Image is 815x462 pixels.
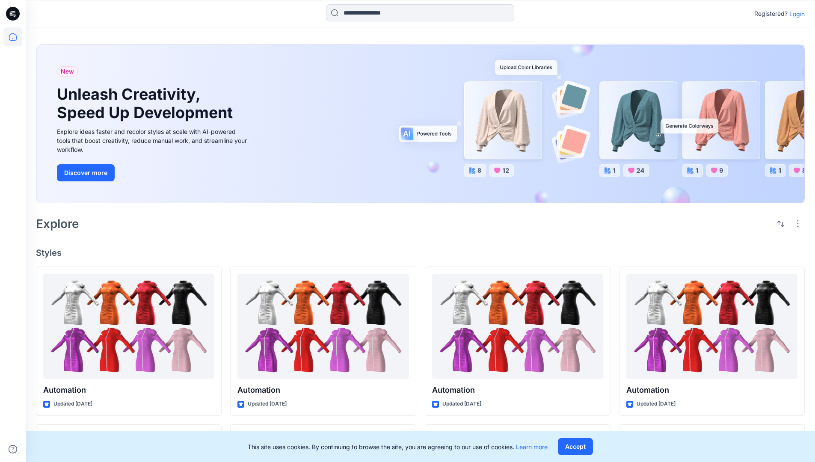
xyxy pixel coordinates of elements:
[789,9,805,18] p: Login
[53,400,92,409] p: Updated [DATE]
[432,384,603,396] p: Automation
[626,274,797,379] a: Automation
[43,274,214,379] a: Automation
[57,164,249,181] a: Discover more
[248,400,287,409] p: Updated [DATE]
[558,438,593,455] button: Accept
[442,400,481,409] p: Updated [DATE]
[57,164,115,181] button: Discover more
[36,217,79,231] h2: Explore
[754,9,788,19] p: Registered?
[626,384,797,396] p: Automation
[57,85,237,122] h1: Unleash Creativity, Speed Up Development
[432,274,603,379] a: Automation
[237,384,409,396] p: Automation
[248,442,548,451] p: This site uses cookies. By continuing to browse the site, you are agreeing to our use of cookies.
[637,400,676,409] p: Updated [DATE]
[516,443,548,450] a: Learn more
[43,384,214,396] p: Automation
[61,66,74,77] span: New
[237,274,409,379] a: Automation
[36,248,805,258] h4: Styles
[57,127,249,154] div: Explore ideas faster and recolor styles at scale with AI-powered tools that boost creativity, red...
